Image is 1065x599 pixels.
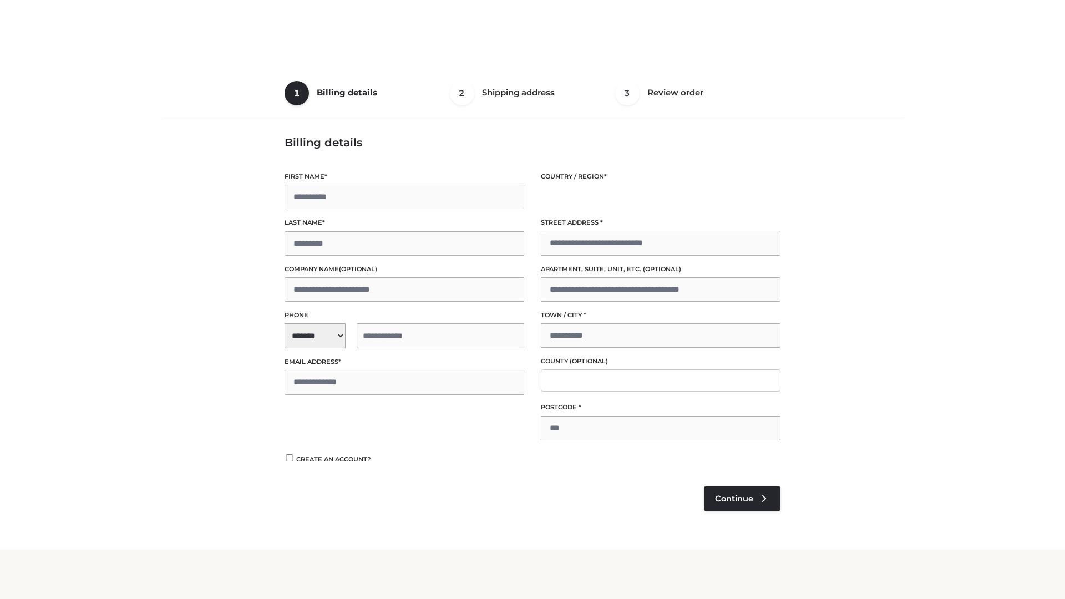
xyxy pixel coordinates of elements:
[285,454,295,461] input: Create an account?
[285,264,524,275] label: Company name
[541,402,780,413] label: Postcode
[285,357,524,367] label: Email address
[285,136,780,149] h3: Billing details
[541,171,780,182] label: Country / Region
[339,265,377,273] span: (optional)
[285,171,524,182] label: First name
[541,310,780,321] label: Town / City
[541,356,780,367] label: County
[715,494,753,504] span: Continue
[296,455,371,463] span: Create an account?
[643,265,681,273] span: (optional)
[541,264,780,275] label: Apartment, suite, unit, etc.
[285,217,524,228] label: Last name
[541,217,780,228] label: Street address
[704,486,780,511] a: Continue
[285,310,524,321] label: Phone
[570,357,608,365] span: (optional)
